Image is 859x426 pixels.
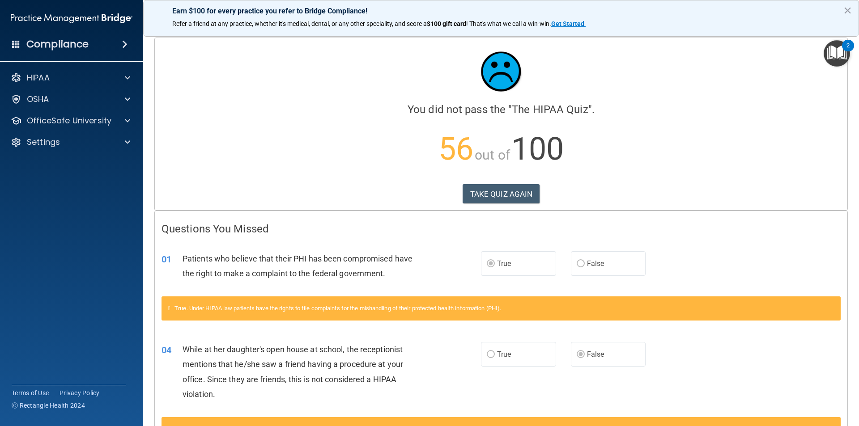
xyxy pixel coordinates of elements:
[587,259,604,268] span: False
[26,38,89,51] h4: Compliance
[172,20,427,27] span: Refer a friend at any practice, whether it's medical, dental, or any other speciality, and score a
[427,20,466,27] strong: $100 gift card
[27,72,50,83] p: HIPAA
[12,401,85,410] span: Ⓒ Rectangle Health 2024
[511,131,564,167] span: 100
[162,223,841,235] h4: Questions You Missed
[183,254,412,278] span: Patients who believe that their PHI has been compromised have the right to make a complaint to th...
[824,40,850,67] button: Open Resource Center, 2 new notifications
[172,7,830,15] p: Earn $100 for every practice you refer to Bridge Compliance!
[11,115,130,126] a: OfficeSafe University
[487,261,495,267] input: True
[512,103,588,116] span: The HIPAA Quiz
[551,20,584,27] strong: Get Started
[466,20,551,27] span: ! That's what we call a win-win.
[162,345,171,355] span: 04
[814,364,848,398] iframe: Drift Widget Chat Controller
[183,345,403,399] span: While at her daughter's open house at school, the receptionist mentions that he/she saw a friend ...
[487,351,495,358] input: True
[12,388,49,397] a: Terms of Use
[60,388,100,397] a: Privacy Policy
[27,137,60,148] p: Settings
[162,104,841,115] h4: You did not pass the " ".
[551,20,586,27] a: Get Started
[11,72,130,83] a: HIPAA
[162,254,171,265] span: 01
[577,351,585,358] input: False
[11,137,130,148] a: Settings
[27,94,49,105] p: OSHA
[11,9,132,27] img: PMB logo
[843,3,852,17] button: Close
[174,305,501,312] span: True. Under HIPAA law patients have the rights to file complaints for the mishandling of their pr...
[497,350,511,359] span: True
[474,45,528,98] img: sad_face.ecc698e2.jpg
[587,350,604,359] span: False
[438,131,473,167] span: 56
[846,46,850,57] div: 2
[497,259,511,268] span: True
[11,94,130,105] a: OSHA
[577,261,585,267] input: False
[475,147,510,163] span: out of
[27,115,111,126] p: OfficeSafe University
[463,184,540,204] button: TAKE QUIZ AGAIN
